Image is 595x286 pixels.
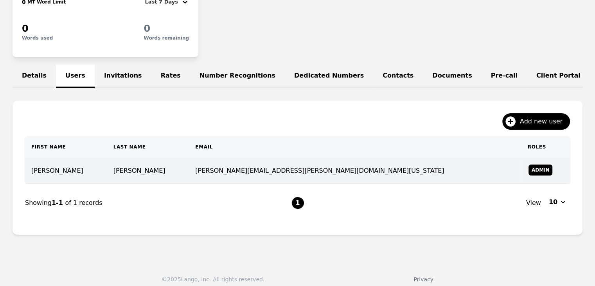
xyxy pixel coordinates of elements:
button: Add new user [502,113,570,130]
a: Details [13,65,56,88]
td: [PERSON_NAME] [25,158,107,184]
a: Rates [151,65,190,88]
td: [PERSON_NAME] [107,158,189,184]
span: 0 [144,23,151,34]
a: Contacts [373,65,423,88]
span: 10 [549,197,557,207]
a: Dedicated Numbers [285,65,373,88]
span: 0 [22,23,29,34]
div: © 2025 Lango, Inc. All rights reserved. [162,275,264,283]
span: Add new user [520,117,568,126]
span: View [526,198,541,208]
a: Number Recognitions [190,65,285,88]
td: [PERSON_NAME][EMAIL_ADDRESS][PERSON_NAME][DOMAIN_NAME][US_STATE] [189,158,521,184]
nav: Page navigation [25,184,570,222]
span: Admin [528,165,553,176]
a: Client Portal [527,65,590,88]
a: Documents [423,65,481,88]
a: Pre-call [482,65,527,88]
span: 1-1 [52,199,65,206]
th: Email [189,136,521,158]
th: Roles [521,136,570,158]
a: Invitations [95,65,151,88]
button: 10 [544,196,570,208]
p: Words remaining [144,35,189,41]
th: First Name [25,136,107,158]
div: Showing of 1 records [25,198,291,208]
p: Words used [22,35,53,41]
th: Last Name [107,136,189,158]
a: Privacy [413,276,433,282]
